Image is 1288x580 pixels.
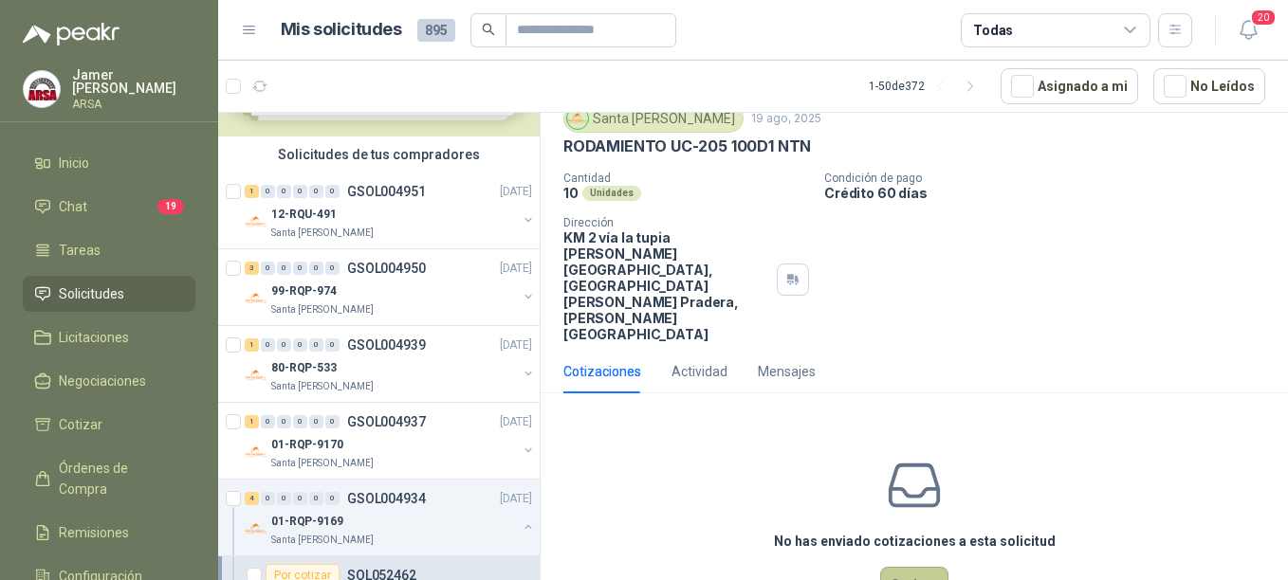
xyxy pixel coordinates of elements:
[23,232,195,268] a: Tareas
[758,361,816,382] div: Mensajes
[245,492,259,505] div: 4
[563,361,641,382] div: Cotizaciones
[973,20,1013,41] div: Todas
[23,515,195,551] a: Remisiones
[293,415,307,428] div: 0
[245,210,267,233] img: Company Logo
[271,206,337,224] p: 12-RQU-491
[563,136,811,156] p: RODAMIENTO UC-205 100D1 NTN
[563,229,769,342] p: KM 2 vía la tupia [PERSON_NAME][GEOGRAPHIC_DATA], [GEOGRAPHIC_DATA][PERSON_NAME] Pradera , [PERSO...
[261,338,275,352] div: 0
[245,185,259,198] div: 1
[277,415,291,428] div: 0
[482,23,495,36] span: search
[347,262,426,275] p: GSOL004950
[672,361,727,382] div: Actividad
[261,262,275,275] div: 0
[1250,9,1277,27] span: 20
[271,282,337,300] p: 99-RQP-974
[23,450,195,507] a: Órdenes de Compra
[245,441,267,463] img: Company Logo
[245,338,259,352] div: 1
[277,492,291,505] div: 0
[59,240,101,261] span: Tareas
[23,407,195,443] a: Cotizar
[309,415,323,428] div: 0
[245,287,267,310] img: Company Logo
[1231,13,1265,47] button: 20
[271,379,374,394] p: Santa [PERSON_NAME]
[293,492,307,505] div: 0
[59,196,87,217] span: Chat
[271,359,337,377] p: 80-RQP-533
[500,183,532,201] p: [DATE]
[271,533,374,548] p: Santa [PERSON_NAME]
[325,415,340,428] div: 0
[347,492,426,505] p: GSOL004934
[261,415,275,428] div: 0
[261,185,275,198] div: 0
[59,153,89,173] span: Inicio
[277,185,291,198] div: 0
[271,456,374,471] p: Santa [PERSON_NAME]
[417,19,455,42] span: 895
[23,23,120,45] img: Logo peakr
[72,99,195,110] p: ARSA
[1153,68,1265,104] button: No Leídos
[59,327,129,348] span: Licitaciones
[245,487,536,548] a: 4 0 0 0 0 0 GSOL004934[DATE] Company Logo01-RQP-9169Santa [PERSON_NAME]
[325,185,340,198] div: 0
[325,338,340,352] div: 0
[309,338,323,352] div: 0
[271,226,374,241] p: Santa [PERSON_NAME]
[271,513,343,531] p: 01-RQP-9169
[309,262,323,275] div: 0
[325,262,340,275] div: 0
[59,414,102,435] span: Cotizar
[347,185,426,198] p: GSOL004951
[245,334,536,394] a: 1 0 0 0 0 0 GSOL004939[DATE] Company Logo80-RQP-533Santa [PERSON_NAME]
[774,531,1056,552] h3: No has enviado cotizaciones a esta solicitud
[157,199,184,214] span: 19
[261,492,275,505] div: 0
[563,104,744,133] div: Santa [PERSON_NAME]
[245,180,536,241] a: 1 0 0 0 0 0 GSOL004951[DATE] Company Logo12-RQU-491Santa [PERSON_NAME]
[309,185,323,198] div: 0
[23,145,195,181] a: Inicio
[563,172,809,185] p: Cantidad
[582,186,641,201] div: Unidades
[281,16,402,44] h1: Mis solicitudes
[271,436,343,454] p: 01-RQP-9170
[245,410,536,471] a: 1 0 0 0 0 0 GSOL004937[DATE] Company Logo01-RQP-9170Santa [PERSON_NAME]
[325,492,340,505] div: 0
[72,68,195,95] p: Jamer [PERSON_NAME]
[24,71,60,107] img: Company Logo
[293,262,307,275] div: 0
[277,338,291,352] div: 0
[218,136,540,172] div: Solicitudes de tus compradores
[293,338,307,352] div: 0
[23,319,195,355] a: Licitaciones
[563,185,579,201] p: 10
[563,216,769,229] p: Dirección
[824,185,1280,201] p: Crédito 60 días
[869,71,985,101] div: 1 - 50 de 372
[23,363,195,399] a: Negociaciones
[23,276,195,312] a: Solicitudes
[500,413,532,431] p: [DATE]
[500,260,532,278] p: [DATE]
[500,336,532,354] p: [DATE]
[277,262,291,275] div: 0
[347,415,426,428] p: GSOL004937
[59,371,146,391] span: Negociaciones
[271,302,374,317] p: Santa [PERSON_NAME]
[245,517,267,540] img: Company Logo
[245,262,259,275] div: 3
[59,458,177,499] span: Órdenes de Compra
[751,110,821,128] p: 19 ago, 2025
[245,257,536,317] a: 3 0 0 0 0 0 GSOL004950[DATE] Company Logo99-RQP-974Santa [PERSON_NAME]
[500,490,532,508] p: [DATE]
[59,283,124,304] span: Solicitudes
[293,185,307,198] div: 0
[245,415,259,428] div: 1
